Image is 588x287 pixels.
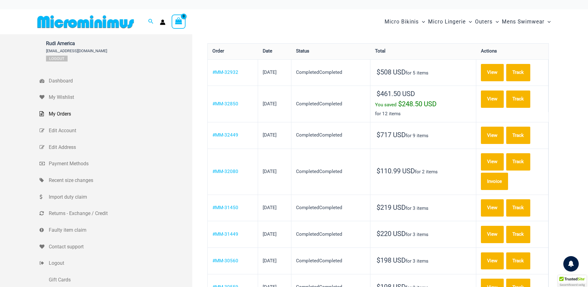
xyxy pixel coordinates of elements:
td: CompletedCompleted [291,122,370,149]
a: View order number MM-32850 [212,101,238,107]
a: Track order number MM-31449 [506,226,530,243]
td: for 3 items [370,221,476,247]
span: 219 USD [377,204,406,211]
time: [DATE] [263,169,277,174]
span: 110.99 USD [377,167,415,175]
a: Search icon link [148,18,154,26]
span: Edit Account [49,126,191,135]
span: $ [377,68,380,76]
span: Import duty claim [49,192,191,202]
a: View order MM-31450 [481,199,504,217]
time: [DATE] [263,101,277,107]
a: Track order number MM-32080 [506,153,530,171]
a: Logout [40,255,192,272]
span: 717 USD [377,131,406,139]
td: CompletedCompleted [291,59,370,86]
a: Track order number MM-32932 [506,64,530,81]
span: Menu Toggle [466,14,472,30]
a: Track order number MM-32850 [506,91,530,108]
a: Edit Address [40,139,192,156]
span: 248.50 USD [398,100,436,108]
span: Contact support [49,242,191,251]
a: Dashboard [40,73,192,89]
div: You saved [375,99,471,110]
td: for 2 items [370,149,476,195]
a: OutersMenu ToggleMenu Toggle [473,12,500,31]
td: for 12 items [370,86,476,122]
a: View order MM-32080 [481,153,504,171]
a: View order MM-30560 [481,252,504,270]
span: Payment Methods [49,159,191,168]
img: MM SHOP LOGO FLAT [35,15,136,29]
time: [DATE] [263,70,277,75]
time: [DATE] [263,205,277,210]
span: Rudi America [46,40,107,46]
span: [EMAIL_ADDRESS][DOMAIN_NAME] [46,49,107,53]
a: My Orders [40,106,192,122]
span: $ [377,90,380,98]
a: Logout [46,56,68,61]
span: Menu Toggle [419,14,425,30]
span: Menu Toggle [544,14,551,30]
span: My Wishlist [49,93,191,102]
a: View order MM-31449 [481,226,504,243]
a: Micro BikinisMenu ToggleMenu Toggle [383,12,427,31]
a: Recent size changes [40,172,192,189]
span: $ [377,230,380,238]
a: Track order number MM-32449 [506,127,530,144]
a: Contact support [40,238,192,255]
span: 461.50 USD [377,90,415,98]
a: View Shopping Cart, empty [172,15,186,29]
time: [DATE] [263,132,277,138]
a: View order number MM-31449 [212,231,238,237]
span: Micro Bikinis [385,14,419,30]
span: Faulty item claim [49,226,191,235]
a: View order MM-32932 [481,64,504,81]
span: Total [375,48,386,54]
time: [DATE] [263,231,277,237]
span: My Orders [49,109,191,119]
td: for 3 items [370,195,476,221]
td: CompletedCompleted [291,149,370,195]
a: View order number MM-31450 [212,205,238,210]
span: Order [212,48,224,54]
span: Gift Cards [49,275,191,285]
span: Actions [481,48,497,54]
td: for 3 items [370,247,476,274]
span: Micro Lingerie [428,14,466,30]
span: $ [377,204,380,211]
time: [DATE] [263,258,277,264]
span: Edit Address [49,143,191,152]
span: Recent size changes [49,176,191,185]
span: 220 USD [377,230,406,238]
span: Dashboard [49,76,191,86]
span: $ [377,131,380,139]
a: Edit Account [40,122,192,139]
span: Logout [49,259,191,268]
span: $ [398,100,402,108]
a: Returns - Exchange / Credit [40,205,192,222]
span: 508 USD [377,68,406,76]
span: Status [296,48,309,54]
a: Mens SwimwearMenu ToggleMenu Toggle [500,12,552,31]
a: View order MM-32850 [481,91,504,108]
a: View order number MM-30560 [212,258,238,264]
a: Account icon link [160,19,165,25]
a: View order MM-32449 [481,127,504,144]
td: CompletedCompleted [291,86,370,122]
td: for 9 items [370,122,476,149]
a: Faulty item claim [40,222,192,238]
a: Micro LingerieMenu ToggleMenu Toggle [427,12,473,31]
td: CompletedCompleted [291,221,370,247]
a: Track order number MM-31450 [506,199,530,217]
span: Menu Toggle [493,14,499,30]
a: Import duty claim [40,189,192,205]
span: $ [377,167,380,175]
a: Payment Methods [40,155,192,172]
div: TrustedSite Certified [558,275,586,287]
span: $ [377,256,380,264]
a: View order number MM-32932 [212,70,238,75]
span: Mens Swimwear [502,14,544,30]
span: Outers [475,14,493,30]
td: CompletedCompleted [291,247,370,274]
